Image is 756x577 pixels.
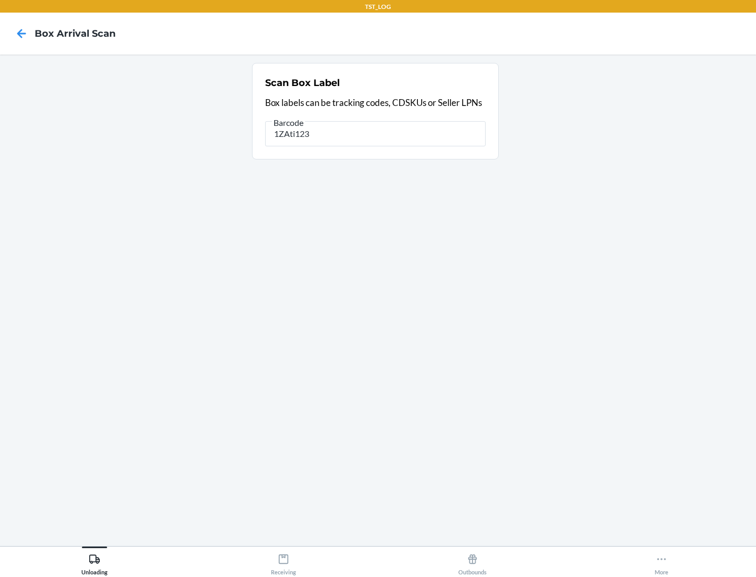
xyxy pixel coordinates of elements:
[272,117,305,128] span: Barcode
[458,549,487,575] div: Outbounds
[189,547,378,575] button: Receiving
[265,96,486,110] p: Box labels can be tracking codes, CDSKUs or Seller LPNs
[271,549,296,575] div: Receiving
[655,549,668,575] div: More
[567,547,756,575] button: More
[81,549,108,575] div: Unloading
[35,27,115,40] h4: Box Arrival Scan
[378,547,567,575] button: Outbounds
[265,121,486,146] input: Barcode
[265,76,340,90] h2: Scan Box Label
[365,2,391,12] p: TST_LOG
